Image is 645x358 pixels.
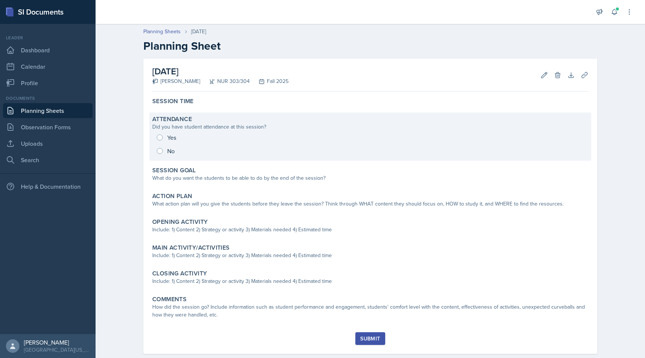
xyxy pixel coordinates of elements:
[3,75,93,90] a: Profile
[3,43,93,58] a: Dashboard
[152,277,588,285] div: Include: 1) Content 2) Strategy or activity 3) Materials needed 4) Estimated time
[191,28,206,36] div: [DATE]
[152,244,230,251] label: Main Activity/Activities
[152,77,200,85] div: [PERSON_NAME]
[360,336,380,342] div: Submit
[152,270,207,277] label: Closing Activity
[200,77,250,85] div: NUR 303/304
[152,115,192,123] label: Attendance
[3,136,93,151] a: Uploads
[152,174,588,182] div: What do you want the students to be able to do by the end of the session?
[355,332,385,345] button: Submit
[143,28,181,36] a: Planning Sheets
[152,296,187,303] label: Comments
[152,200,588,208] div: What action plan will you give the students before they leave the session? Think through WHAT con...
[3,179,93,194] div: Help & Documentation
[250,77,289,85] div: Fall 2025
[152,123,588,131] div: Did you have student attendance at this session?
[3,95,93,102] div: Documents
[152,98,194,105] label: Session Time
[3,120,93,135] a: Observation Forms
[152,218,208,226] label: Opening Activity
[152,65,289,78] h2: [DATE]
[3,103,93,118] a: Planning Sheets
[152,226,588,234] div: Include: 1) Content 2) Strategy or activity 3) Materials needed 4) Estimated time
[152,251,588,259] div: Include: 1) Content 2) Strategy or activity 3) Materials needed 4) Estimated time
[24,339,90,346] div: [PERSON_NAME]
[24,346,90,354] div: [GEOGRAPHIC_DATA][US_STATE] in [GEOGRAPHIC_DATA]
[152,303,588,319] div: How did the session go? Include information such as student performance and engagement, students'...
[3,152,93,167] a: Search
[152,192,192,200] label: Action Plan
[152,167,196,174] label: Session Goal
[143,39,597,53] h2: Planning Sheet
[3,59,93,74] a: Calendar
[3,34,93,41] div: Leader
